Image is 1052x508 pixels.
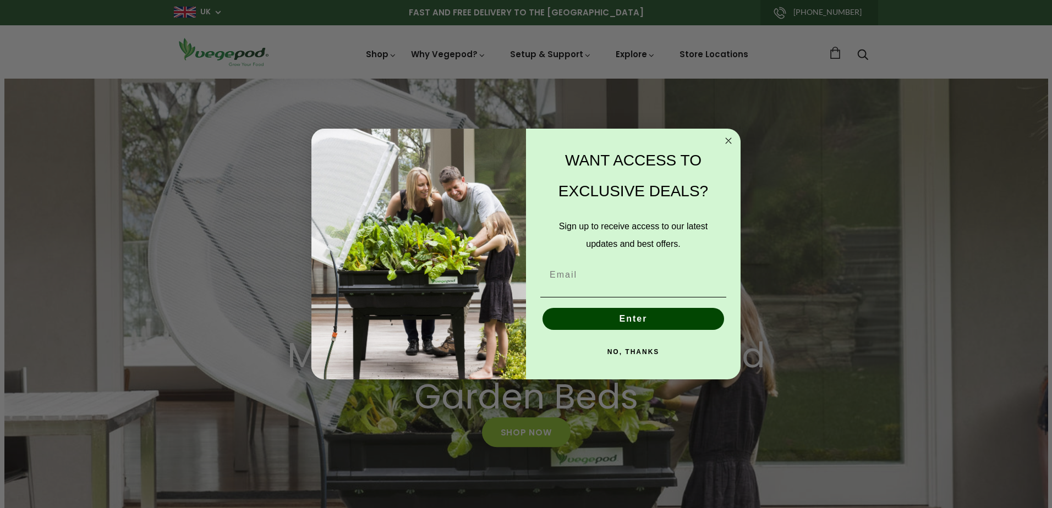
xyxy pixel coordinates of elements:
[540,297,726,297] img: underline
[722,134,735,147] button: Close dialog
[543,308,724,330] button: Enter
[559,222,708,249] span: Sign up to receive access to our latest updates and best offers.
[540,264,726,286] input: Email
[311,129,526,380] img: e9d03583-1bb1-490f-ad29-36751b3212ff.jpeg
[540,341,726,363] button: NO, THANKS
[558,152,708,200] span: WANT ACCESS TO EXCLUSIVE DEALS?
